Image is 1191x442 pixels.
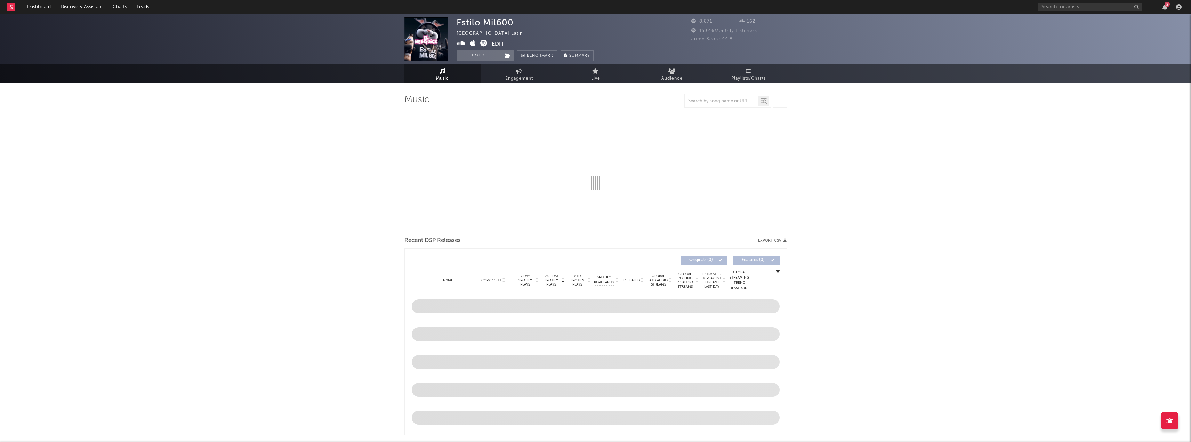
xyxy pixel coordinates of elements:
[594,275,614,285] span: Spotify Popularity
[542,274,561,287] span: Last Day Spotify Plays
[1162,4,1167,10] button: 2
[649,274,668,287] span: Global ATD Audio Streams
[569,54,590,58] span: Summary
[685,98,758,104] input: Search by song name or URL
[404,64,481,83] a: Music
[676,272,695,289] span: Global Rolling 7D Audio Streams
[1165,2,1170,7] div: 2
[561,50,594,61] button: Summary
[739,19,755,24] span: 162
[568,274,587,287] span: ATD Spotify Plays
[426,278,471,283] div: Name
[457,17,514,27] div: Estilo Mil600
[457,50,500,61] button: Track
[685,258,717,262] span: Originals ( 0 )
[634,64,710,83] a: Audience
[731,74,766,83] span: Playlists/Charts
[492,40,504,48] button: Edit
[691,29,757,33] span: 15,016 Monthly Listeners
[623,278,640,282] span: Released
[737,258,769,262] span: Features ( 0 )
[481,278,501,282] span: Copyright
[527,52,553,60] span: Benchmark
[710,64,787,83] a: Playlists/Charts
[517,50,557,61] a: Benchmark
[557,64,634,83] a: Live
[729,270,750,291] div: Global Streaming Trend (Last 60D)
[733,256,780,265] button: Features(0)
[516,274,534,287] span: 7 Day Spotify Plays
[661,74,683,83] span: Audience
[1038,3,1142,11] input: Search for artists
[691,19,712,24] span: 8,871
[702,272,722,289] span: Estimated % Playlist Streams Last Day
[457,30,531,38] div: [GEOGRAPHIC_DATA] | Latin
[591,74,600,83] span: Live
[404,236,461,245] span: Recent DSP Releases
[758,239,787,243] button: Export CSV
[691,37,733,41] span: Jump Score: 44.8
[436,74,449,83] span: Music
[681,256,727,265] button: Originals(0)
[505,74,533,83] span: Engagement
[481,64,557,83] a: Engagement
